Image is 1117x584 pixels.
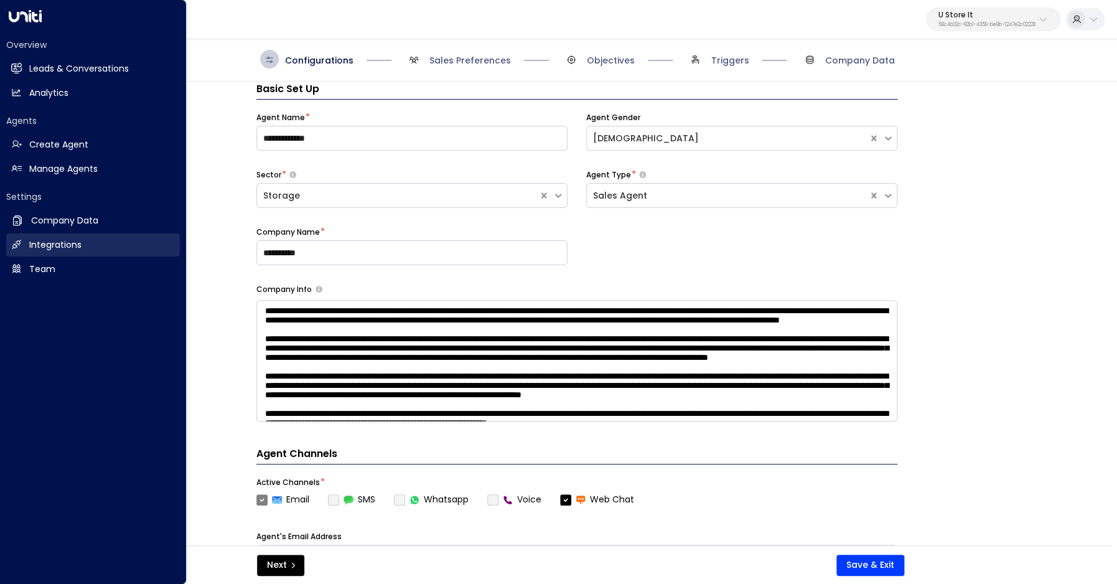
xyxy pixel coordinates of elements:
div: To activate this channel, please go to the Integrations page [487,493,541,506]
label: Sector [256,169,281,181]
span: Company Data [825,54,895,67]
a: Integrations [6,233,180,257]
h4: Agent Channels [256,446,897,464]
div: Storage [263,189,532,202]
div: To activate this channel, please go to the Integrations page [394,493,469,506]
h2: Company Data [31,214,98,227]
span: Sales Preferences [429,54,511,67]
a: Create Agent [6,133,180,156]
span: Configurations [285,54,353,67]
label: Whatsapp [394,493,469,506]
div: To activate this channel, please go to the Integrations page [328,493,375,506]
span: Triggers [711,54,749,67]
button: Next [257,555,304,576]
label: Active Channels [256,477,320,488]
button: Select whether your copilot will handle inquiries directly from leads or from brokers representin... [289,171,296,179]
label: Web Chat [560,493,634,506]
a: Leads & Conversations [6,57,180,80]
h2: Analytics [29,87,68,100]
label: Agent Name [256,112,305,123]
span: Objectives [587,54,635,67]
h2: Team [29,263,55,276]
label: Company Info [256,284,312,295]
a: Company Data [6,209,180,232]
div: [DEMOGRAPHIC_DATA] [593,132,862,145]
h2: Create Agent [29,138,88,151]
a: Analytics [6,82,180,105]
p: 58c4b32c-92b1-4356-be9b-1247e2c02228 [938,22,1035,27]
label: Agent Gender [586,112,640,123]
button: Select whether your copilot will handle inquiries directly from leads or from brokers representin... [639,171,646,179]
label: Agent Type [586,169,631,181]
a: Team [6,258,180,281]
h2: Overview [6,39,180,51]
button: Save & Exit [836,555,904,576]
label: Company Name [256,227,320,238]
h2: Integrations [29,238,82,252]
h3: Basic Set Up [256,82,897,100]
h2: Leads & Conversations [29,62,129,75]
a: Manage Agents [6,158,180,181]
label: SMS [328,493,375,506]
button: U Store It58c4b32c-92b1-4356-be9b-1247e2c02228 [926,7,1060,31]
label: Agent's Email Address [256,531,342,542]
h2: Agents [6,115,180,127]
h2: Manage Agents [29,162,98,176]
button: Provide a brief overview of your company, including your industry, products or services, and any ... [315,286,322,293]
h2: Settings [6,191,180,203]
label: Email [256,493,309,506]
div: Sales Agent [593,189,862,202]
p: U Store It [938,11,1035,19]
label: Voice [487,493,541,506]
